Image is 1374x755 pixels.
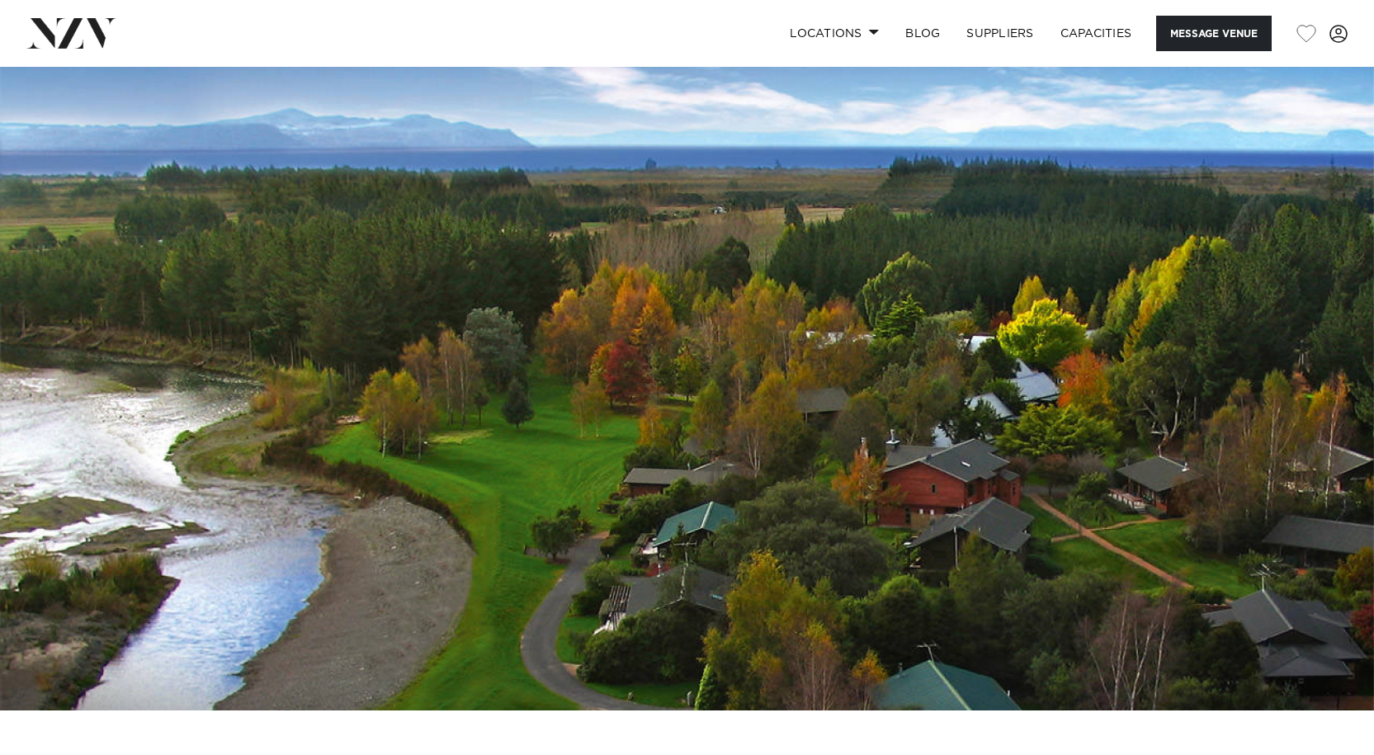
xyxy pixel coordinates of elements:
[26,18,116,48] img: nzv-logo.png
[953,16,1046,51] a: SUPPLIERS
[1047,16,1145,51] a: Capacities
[1156,16,1272,51] button: Message Venue
[892,16,953,51] a: BLOG
[777,16,892,51] a: Locations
